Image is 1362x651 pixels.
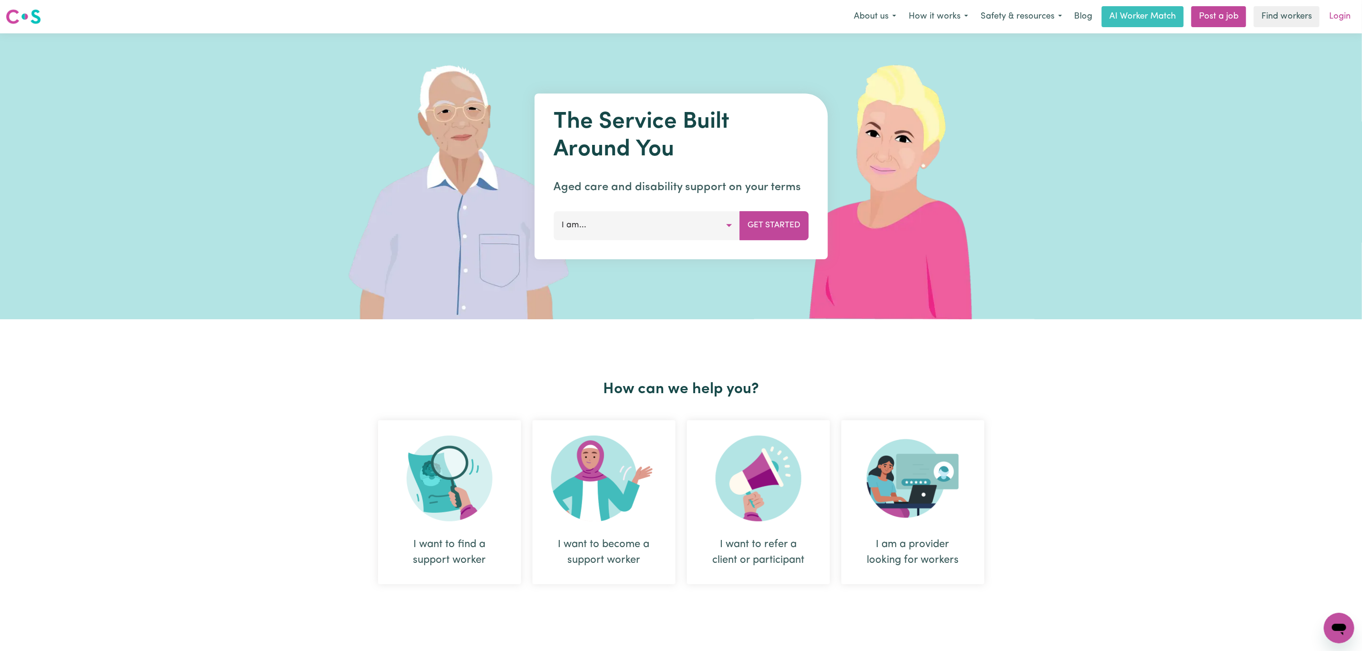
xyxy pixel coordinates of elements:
[533,420,676,584] div: I want to become a support worker
[372,380,990,398] h2: How can we help you?
[867,436,959,521] img: Provider
[710,537,807,568] div: I want to refer a client or participant
[553,211,740,240] button: I am...
[551,436,657,521] img: Become Worker
[687,420,830,584] div: I want to refer a client or participant
[401,537,498,568] div: I want to find a support worker
[1068,6,1098,27] a: Blog
[1323,6,1356,27] a: Login
[848,7,902,27] button: About us
[864,537,962,568] div: I am a provider looking for workers
[6,8,41,25] img: Careseekers logo
[1254,6,1320,27] a: Find workers
[378,420,521,584] div: I want to find a support worker
[6,6,41,28] a: Careseekers logo
[407,436,492,521] img: Search
[1102,6,1184,27] a: AI Worker Match
[739,211,809,240] button: Get Started
[841,420,984,584] div: I am a provider looking for workers
[553,179,809,196] p: Aged care and disability support on your terms
[902,7,974,27] button: How it works
[1324,613,1354,643] iframe: Button to launch messaging window, conversation in progress
[553,109,809,163] h1: The Service Built Around You
[555,537,653,568] div: I want to become a support worker
[974,7,1068,27] button: Safety & resources
[1191,6,1246,27] a: Post a job
[716,436,801,521] img: Refer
